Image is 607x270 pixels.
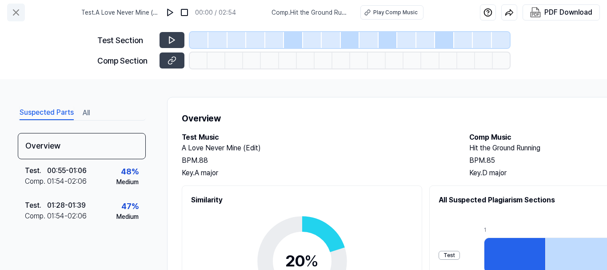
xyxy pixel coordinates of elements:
[97,34,154,46] div: Test Section
[182,155,451,166] div: BPM. 88
[116,177,139,187] div: Medium
[20,106,74,120] button: Suspected Parts
[528,5,594,20] button: PDF Download
[182,168,451,178] div: Key. A major
[121,165,139,177] div: 48 %
[25,200,47,211] div: Test .
[544,7,592,18] div: PDF Download
[166,8,175,17] img: play
[25,176,47,187] div: Comp .
[47,176,87,187] div: 01:54 - 02:06
[360,5,423,20] button: Play Comp Music
[483,8,492,17] img: help
[18,133,146,159] div: Overview
[25,165,47,176] div: Test .
[484,226,545,234] div: 1
[97,55,154,67] div: Comp Section
[182,143,451,153] h2: A Love Never Mine (Edit)
[195,8,236,17] div: 00:00 / 02:54
[47,200,86,211] div: 01:28 - 01:39
[116,212,139,222] div: Medium
[272,8,350,17] span: Comp . Hit the Ground Running
[373,8,418,16] div: Play Comp Music
[180,8,189,17] img: stop
[530,7,541,18] img: PDF Download
[505,8,514,17] img: share
[182,132,451,143] h2: Test Music
[191,195,413,206] h2: Similarity
[121,200,139,212] div: 47 %
[81,8,160,17] span: Test . A Love Never Mine (Edit)
[25,211,47,222] div: Comp .
[439,251,460,260] div: Test
[47,165,87,176] div: 00:55 - 01:06
[47,211,87,222] div: 01:54 - 02:06
[83,106,90,120] button: All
